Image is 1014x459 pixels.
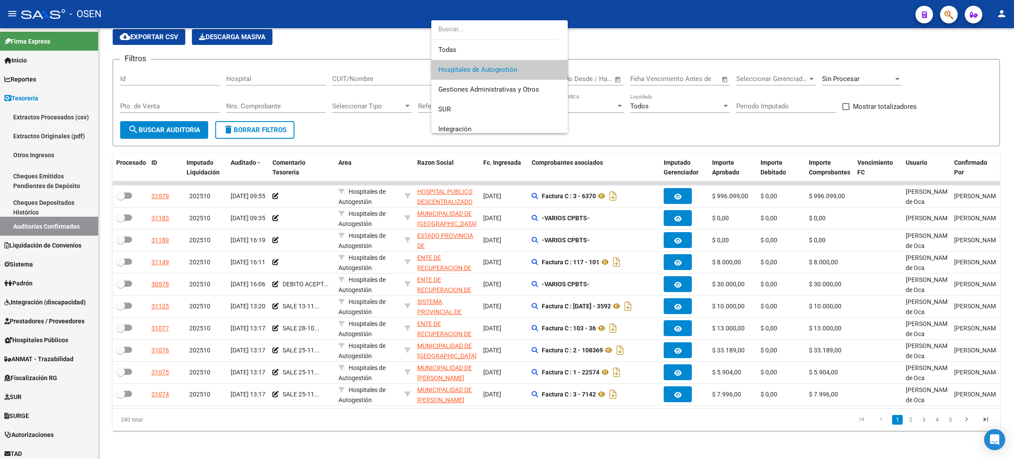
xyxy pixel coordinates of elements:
span: Hospitales de Autogestión [438,66,517,74]
input: dropdown search [431,19,558,39]
span: SUR [438,105,451,113]
span: Gestiones Administrativas y Otros [438,85,539,93]
span: Todas [438,40,561,60]
span: Integración [438,125,471,133]
div: Open Intercom Messenger [984,429,1005,450]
